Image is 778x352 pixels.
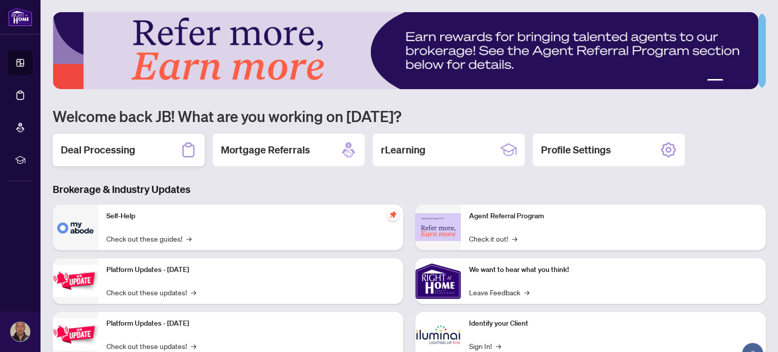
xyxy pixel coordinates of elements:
[469,211,758,222] p: Agent Referral Program
[541,143,611,157] h2: Profile Settings
[381,143,425,157] h2: rLearning
[186,233,191,244] span: →
[11,322,30,341] img: Profile Icon
[106,287,196,298] a: Check out these updates!→
[415,258,461,304] img: We want to hear what you think!
[524,287,529,298] span: →
[469,233,517,244] a: Check it out!→
[727,79,731,83] button: 2
[53,265,98,297] img: Platform Updates - July 21, 2025
[8,8,32,26] img: logo
[191,340,196,351] span: →
[387,209,399,221] span: pushpin
[469,287,529,298] a: Leave Feedback→
[469,340,501,351] a: Sign In!→
[106,264,395,276] p: Platform Updates - [DATE]
[53,319,98,350] img: Platform Updates - July 8, 2025
[512,233,517,244] span: →
[469,264,758,276] p: We want to hear what you think!
[469,318,758,329] p: Identify your Client
[707,79,723,83] button: 1
[106,211,395,222] p: Self-Help
[496,340,501,351] span: →
[61,143,135,157] h2: Deal Processing
[737,317,768,347] button: Open asap
[221,143,310,157] h2: Mortgage Referrals
[53,205,98,250] img: Self-Help
[752,79,756,83] button: 5
[106,340,196,351] a: Check out these updates!→
[191,287,196,298] span: →
[53,106,766,126] h1: Welcome back JB! What are you working on [DATE]?
[744,79,748,83] button: 4
[53,12,758,89] img: Slide 0
[53,182,766,197] h3: Brokerage & Industry Updates
[106,318,395,329] p: Platform Updates - [DATE]
[415,213,461,241] img: Agent Referral Program
[735,79,740,83] button: 3
[106,233,191,244] a: Check out these guides!→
